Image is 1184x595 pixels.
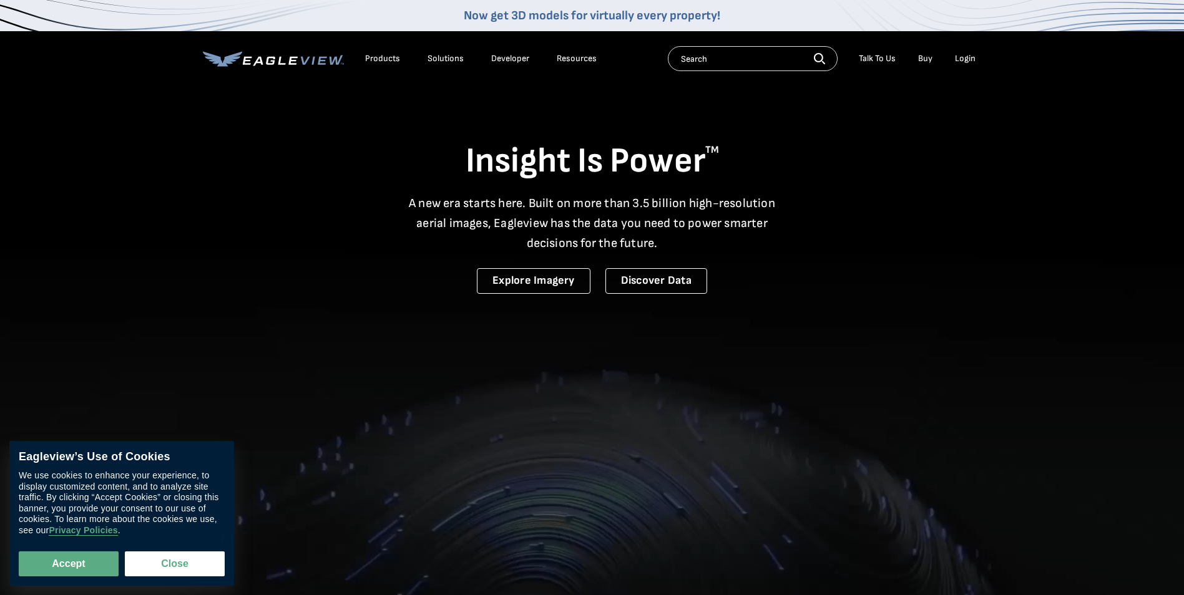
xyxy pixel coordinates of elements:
button: Accept [19,551,119,576]
a: Explore Imagery [477,268,590,294]
a: Discover Data [605,268,707,294]
div: Resources [557,53,597,64]
div: We use cookies to enhance your experience, to display customized content, and to analyze site tra... [19,470,225,536]
a: Now get 3D models for virtually every property! [464,8,720,23]
a: Privacy Policies [49,525,117,536]
div: Solutions [428,53,464,64]
div: Login [955,53,976,64]
div: Products [365,53,400,64]
div: Talk To Us [859,53,896,64]
div: Eagleview’s Use of Cookies [19,450,225,464]
input: Search [668,46,838,71]
p: A new era starts here. Built on more than 3.5 billion high-resolution aerial images, Eagleview ha... [401,193,783,253]
h1: Insight Is Power [203,140,982,183]
button: Close [125,551,225,576]
sup: TM [705,144,719,156]
a: Developer [491,53,529,64]
a: Buy [918,53,932,64]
